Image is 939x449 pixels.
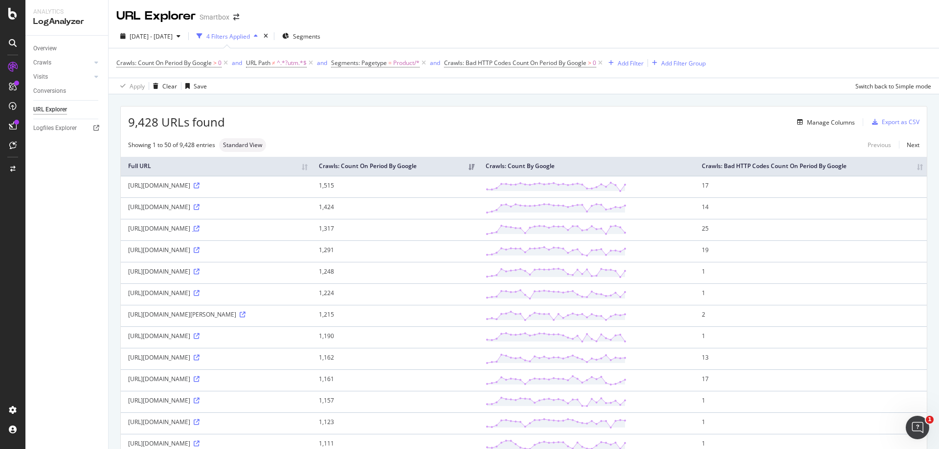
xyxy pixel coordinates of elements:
[312,219,478,240] td: 1,317
[33,8,100,16] div: Analytics
[218,56,222,70] span: 0
[851,78,931,94] button: Switch back to Simple mode
[882,118,919,126] div: Export as CSV
[128,396,304,405] div: [URL][DOMAIN_NAME]
[162,82,177,90] div: Clear
[206,32,250,41] div: 4 Filters Applied
[116,8,196,24] div: URL Explorer
[868,114,919,130] button: Export as CSV
[121,157,312,176] th: Full URL: activate to sort column ascending
[444,59,586,67] span: Crawls: Bad HTTP Codes Count On Period By Google
[262,31,270,41] div: times
[807,118,855,127] div: Manage Columns
[116,78,145,94] button: Apply
[694,326,927,348] td: 1
[899,138,919,152] a: Next
[312,157,478,176] th: Crawls: Count On Period By Google: activate to sort column ascending
[278,28,324,44] button: Segments
[213,59,217,67] span: >
[694,369,927,391] td: 17
[116,59,212,67] span: Crawls: Count On Period By Google
[388,59,392,67] span: =
[312,391,478,412] td: 1,157
[246,59,270,67] span: URL Path
[128,353,304,362] div: [URL][DOMAIN_NAME]
[128,181,304,190] div: [URL][DOMAIN_NAME]
[618,59,644,67] div: Add Filter
[694,197,927,219] td: 14
[593,56,596,70] span: 0
[926,416,934,424] span: 1
[33,43,57,54] div: Overview
[312,283,478,305] td: 1,224
[128,114,225,130] span: 9,428 URLs found
[233,14,239,21] div: arrow-right-arrow-left
[128,203,304,211] div: [URL][DOMAIN_NAME]
[661,59,706,67] div: Add Filter Group
[317,58,327,67] button: and
[694,176,927,197] td: 17
[33,16,100,27] div: LogAnalyzer
[33,72,48,82] div: Visits
[478,157,695,176] th: Crawls: Count By Google
[116,28,184,44] button: [DATE] - [DATE]
[694,391,927,412] td: 1
[128,246,304,254] div: [URL][DOMAIN_NAME]
[130,32,173,41] span: [DATE] - [DATE]
[648,57,706,69] button: Add Filter Group
[232,58,242,67] button: and
[128,310,304,319] div: [URL][DOMAIN_NAME][PERSON_NAME]
[33,123,101,133] a: Logfiles Explorer
[219,138,266,152] div: neutral label
[312,369,478,391] td: 1,161
[906,416,929,439] iframe: Intercom live chat
[312,240,478,262] td: 1,291
[430,59,440,67] div: and
[33,86,66,96] div: Conversions
[588,59,591,67] span: >
[430,58,440,67] button: and
[149,78,177,94] button: Clear
[694,348,927,369] td: 13
[200,12,229,22] div: Smartbox
[694,412,927,434] td: 1
[312,348,478,369] td: 1,162
[128,224,304,233] div: [URL][DOMAIN_NAME]
[128,267,304,276] div: [URL][DOMAIN_NAME]
[130,82,145,90] div: Apply
[33,43,101,54] a: Overview
[33,86,101,96] a: Conversions
[33,105,101,115] a: URL Explorer
[272,59,275,67] span: ≠
[317,59,327,67] div: and
[694,157,927,176] th: Crawls: Bad HTTP Codes Count On Period By Google: activate to sort column ascending
[128,418,304,426] div: [URL][DOMAIN_NAME]
[33,58,91,68] a: Crawls
[128,289,304,297] div: [URL][DOMAIN_NAME]
[128,375,304,383] div: [URL][DOMAIN_NAME]
[33,58,51,68] div: Crawls
[223,142,262,148] span: Standard View
[193,28,262,44] button: 4 Filters Applied
[33,105,67,115] div: URL Explorer
[312,326,478,348] td: 1,190
[694,219,927,240] td: 25
[604,57,644,69] button: Add Filter
[128,332,304,340] div: [URL][DOMAIN_NAME]
[33,72,91,82] a: Visits
[694,305,927,326] td: 2
[331,59,387,67] span: Segments: Pagetype
[181,78,207,94] button: Save
[128,439,304,448] div: [URL][DOMAIN_NAME]
[277,56,307,70] span: ^.*?utm.*$
[694,240,927,262] td: 19
[694,283,927,305] td: 1
[393,56,420,70] span: Product/*
[312,305,478,326] td: 1,215
[855,82,931,90] div: Switch back to Simple mode
[312,262,478,283] td: 1,248
[33,123,77,133] div: Logfiles Explorer
[293,32,320,41] span: Segments
[694,262,927,283] td: 1
[194,82,207,90] div: Save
